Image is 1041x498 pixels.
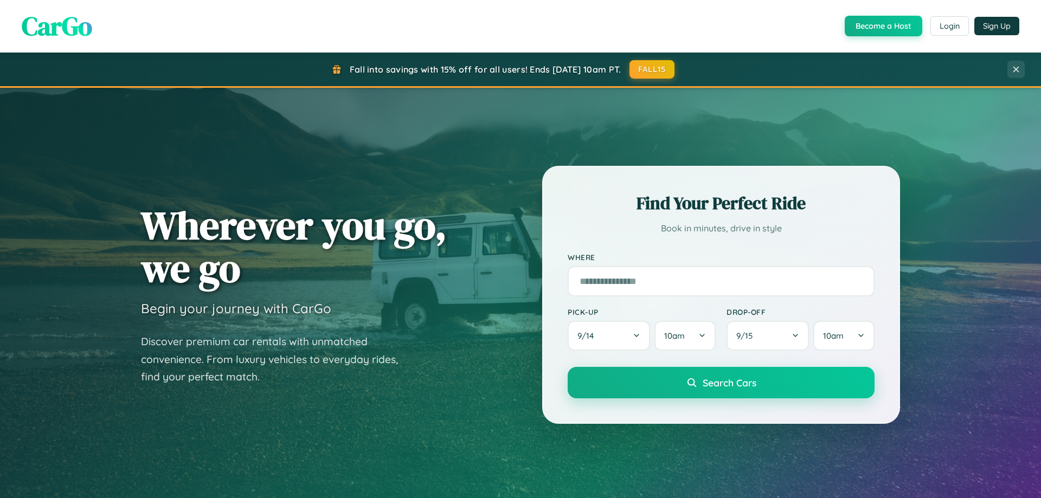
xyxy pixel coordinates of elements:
[141,204,447,289] h1: Wherever you go, we go
[22,8,92,44] span: CarGo
[568,321,650,351] button: 9/14
[727,307,875,316] label: Drop-off
[568,221,875,236] p: Book in minutes, drive in style
[568,367,875,398] button: Search Cars
[845,16,922,36] button: Become a Host
[654,321,716,351] button: 10am
[930,16,969,36] button: Login
[568,253,875,262] label: Where
[568,191,875,215] h2: Find Your Perfect Ride
[568,307,716,316] label: Pick-up
[974,17,1019,35] button: Sign Up
[813,321,875,351] button: 10am
[703,377,756,389] span: Search Cars
[350,64,621,75] span: Fall into savings with 15% off for all users! Ends [DATE] 10am PT.
[141,333,412,386] p: Discover premium car rentals with unmatched convenience. From luxury vehicles to everyday rides, ...
[736,331,758,341] span: 9 / 15
[577,331,599,341] span: 9 / 14
[727,321,809,351] button: 9/15
[664,331,685,341] span: 10am
[629,60,675,79] button: FALL15
[823,331,844,341] span: 10am
[141,300,331,316] h3: Begin your journey with CarGo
